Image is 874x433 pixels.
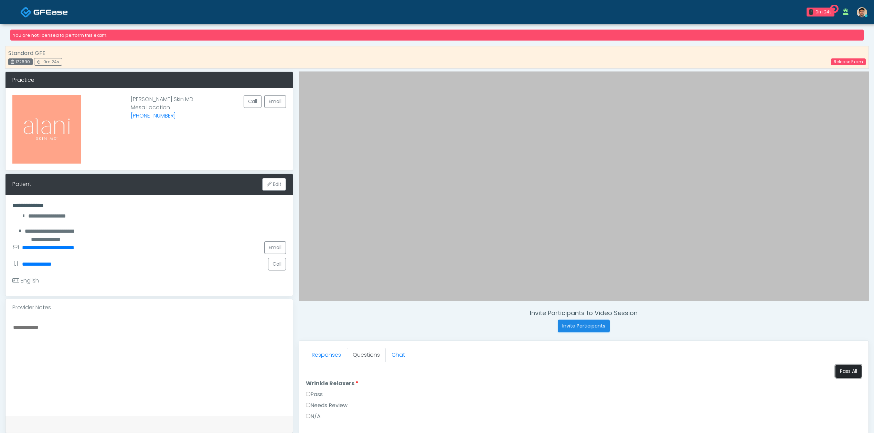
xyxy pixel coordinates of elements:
input: Needs Review [306,403,310,407]
button: Edit [262,178,286,191]
a: Questions [347,348,386,362]
span: 0m 24s [43,59,59,65]
div: Provider Notes [6,299,293,316]
label: Wrinkle Relaxers [306,379,359,388]
div: Patient [12,180,31,188]
button: Invite Participants [558,320,610,332]
div: 0m 24s [816,9,832,15]
p: [PERSON_NAME] Skin MD Mesa Location [131,95,193,158]
img: Docovia [20,7,32,18]
img: Docovia [33,9,68,15]
a: Release Exam [831,58,866,65]
label: Needs Review [306,401,348,410]
label: Pass [306,390,323,399]
img: Kenner Medina [857,7,867,18]
div: 1 [809,9,813,15]
small: You are not licensed to perform this exam. [13,32,107,38]
a: Responses [306,348,347,362]
a: Docovia [20,1,68,23]
a: Email [264,241,286,254]
div: 172690 [8,58,33,65]
button: Call [244,95,262,108]
div: Practice [6,72,293,88]
a: [PHONE_NUMBER] [131,112,176,120]
strong: Standard GFE [8,49,45,57]
a: 1 0m 24s [802,5,839,19]
div: English [12,277,39,285]
a: Chat [386,348,411,362]
button: Pass All [835,365,862,378]
img: Provider image [12,95,81,164]
h4: Invite Participants to Video Session [299,309,869,317]
input: N/A [306,414,310,418]
a: Email [264,95,286,108]
button: Call [268,258,286,270]
input: Pass [306,392,310,396]
button: Open LiveChat chat widget [6,3,26,23]
label: N/A [306,412,321,421]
